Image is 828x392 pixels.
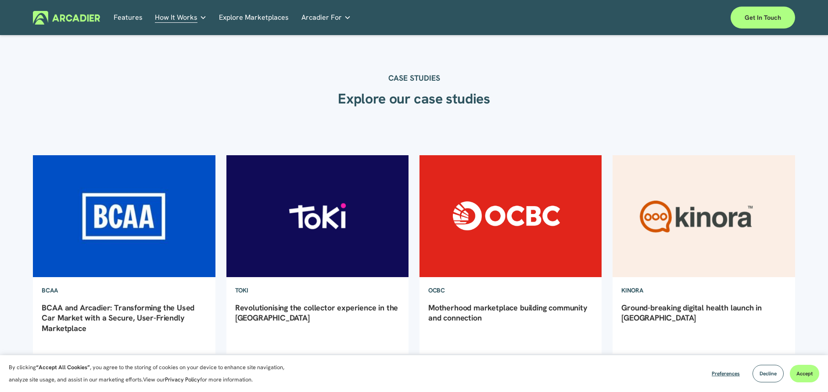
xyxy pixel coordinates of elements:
a: Explore Marketplaces [219,11,289,25]
a: TOKI [226,278,257,303]
img: Arcadier [33,11,100,25]
img: Motherhood marketplace building community and connection [419,155,602,278]
button: Accept [790,365,819,382]
span: How It Works [155,11,197,24]
img: Ground-breaking digital health launch in Australia [612,155,796,278]
a: Get in touch [731,7,795,29]
strong: Explore our case studies [338,89,490,108]
a: Kinora [613,278,652,303]
img: BCAA and Arcadier: Transforming the Used Car Market with a Secure, User-Friendly Marketplace [32,155,216,278]
strong: CASE STUDIES [388,73,440,83]
span: Decline [760,370,777,377]
strong: “Accept All Cookies” [36,363,90,371]
span: Accept [796,370,813,377]
button: Preferences [705,365,746,382]
a: folder dropdown [155,11,207,25]
a: Ground-breaking digital health launch in [GEOGRAPHIC_DATA] [621,303,762,323]
img: Revolutionising the collector experience in the Philippines [226,155,409,278]
span: Preferences [712,370,740,377]
button: Decline [753,365,784,382]
a: Motherhood marketplace building community and connection [428,303,588,323]
a: BCAA [33,278,66,303]
span: Arcadier For [301,11,342,24]
a: Features [114,11,143,25]
a: folder dropdown [301,11,351,25]
p: By clicking , you agree to the storing of cookies on your device to enhance site navigation, anal... [9,361,294,386]
a: Privacy Policy [165,376,200,383]
a: Revolutionising the collector experience in the [GEOGRAPHIC_DATA] [235,303,398,323]
a: OCBC [419,278,454,303]
a: BCAA and Arcadier: Transforming the Used Car Market with a Secure, User-Friendly Marketplace [42,303,194,333]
